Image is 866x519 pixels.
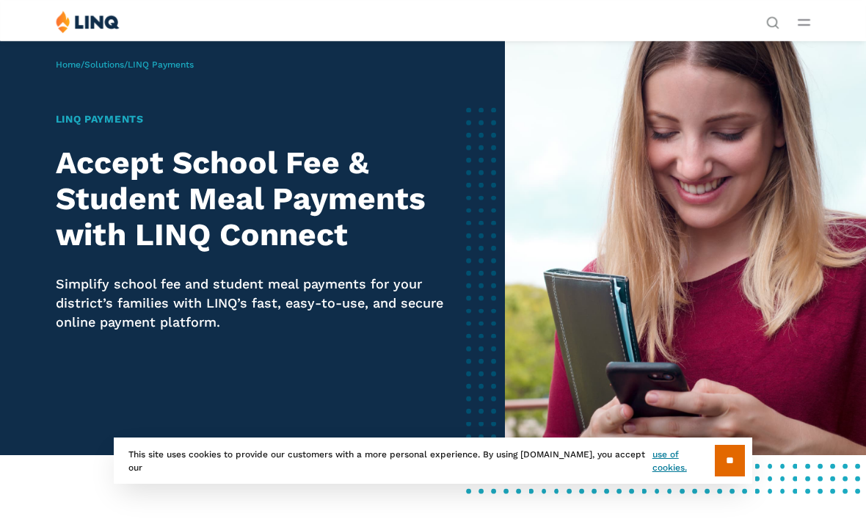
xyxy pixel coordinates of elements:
nav: Utility Navigation [766,10,779,28]
a: use of cookies. [652,448,715,474]
h2: Accept School Fee & Student Meal Payments with LINQ Connect [56,145,450,253]
span: / / [56,59,194,70]
img: LINQ | K‑12 Software [56,10,120,33]
p: Simplify school fee and student meal payments for your district’s families with LINQ’s fast, easy... [56,275,450,331]
img: LINQ Payments [505,40,866,455]
div: This site uses cookies to provide our customers with a more personal experience. By using [DOMAIN... [114,438,752,484]
a: Solutions [84,59,124,70]
a: Home [56,59,81,70]
button: Open Main Menu [798,14,810,30]
button: Open Search Bar [766,15,779,28]
span: LINQ Payments [128,59,194,70]
h1: LINQ Payments [56,112,450,127]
